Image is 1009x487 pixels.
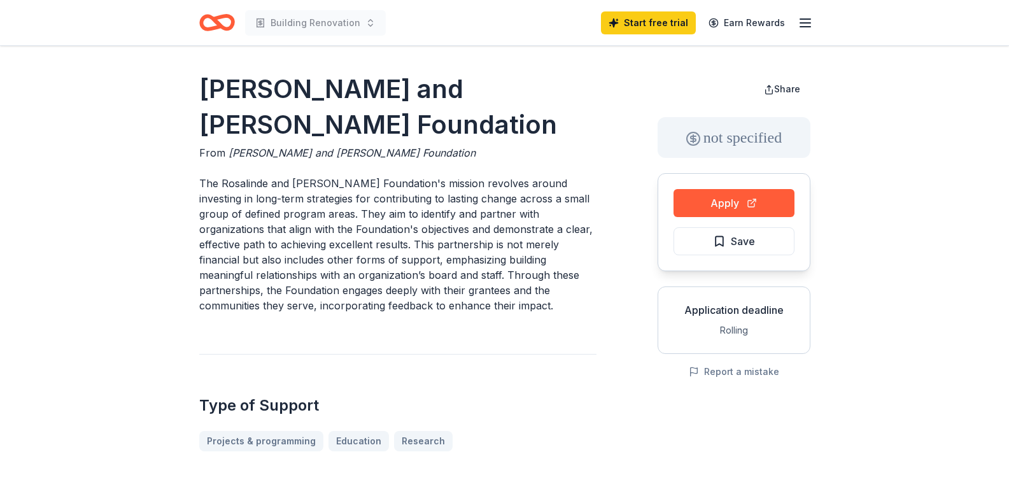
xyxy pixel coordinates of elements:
[689,364,779,379] button: Report a mistake
[674,189,794,217] button: Apply
[394,431,453,451] a: Research
[754,76,810,102] button: Share
[668,302,800,318] div: Application deadline
[271,15,360,31] span: Building Renovation
[199,431,323,451] a: Projects & programming
[658,117,810,158] div: not specified
[731,233,755,250] span: Save
[199,176,596,313] p: The Rosalinde and [PERSON_NAME] Foundation's mission revolves around investing in long-term strat...
[199,71,596,143] h1: [PERSON_NAME] and [PERSON_NAME] Foundation
[229,146,476,159] span: [PERSON_NAME] and [PERSON_NAME] Foundation
[199,145,596,160] div: From
[701,11,793,34] a: Earn Rewards
[674,227,794,255] button: Save
[199,395,596,416] h2: Type of Support
[774,83,800,94] span: Share
[199,8,235,38] a: Home
[328,431,389,451] a: Education
[668,323,800,338] div: Rolling
[245,10,386,36] button: Building Renovation
[601,11,696,34] a: Start free trial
